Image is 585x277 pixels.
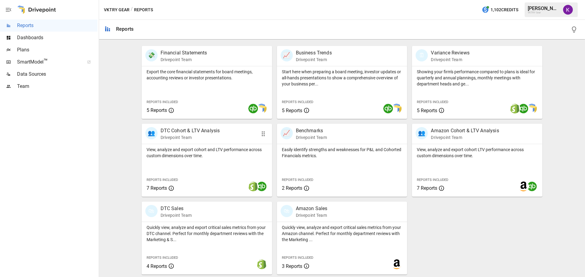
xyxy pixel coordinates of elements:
[392,259,402,269] img: amazon
[147,263,167,269] span: 4 Reports
[392,104,402,113] img: smart model
[417,147,537,159] p: View, analyze and export cohort LTV performance across custom dimensions over time.
[282,108,302,113] span: 5 Reports
[528,11,559,14] div: VKTRY Gear
[431,134,499,140] p: Drivepoint Team
[257,104,267,113] img: smart model
[147,107,167,113] span: 5 Reports
[145,49,158,61] div: 💸
[17,46,97,54] span: Plans
[519,104,528,113] img: quickbooks
[416,49,428,61] div: 🗓
[417,178,448,182] span: Reports Included
[282,263,302,269] span: 3 Reports
[282,256,313,260] span: Reports Included
[147,69,267,81] p: Export the core financial statements for board meetings, accounting reviews or investor presentat...
[17,58,80,66] span: SmartModel
[161,205,192,212] p: DTC Sales
[248,104,258,113] img: quickbooks
[161,57,207,63] p: Drivepoint Team
[161,134,220,140] p: Drivepoint Team
[296,127,327,134] p: Benchmarks
[527,182,537,191] img: quickbooks
[417,100,448,104] span: Reports Included
[559,1,576,18] button: Kevin Radziewicz
[17,34,97,41] span: Dashboards
[145,205,158,217] div: 🛍
[519,182,528,191] img: amazon
[161,127,220,134] p: DTC Cohort & LTV Analysis
[17,71,97,78] span: Data Sources
[116,26,133,32] div: Reports
[147,178,178,182] span: Reports Included
[510,104,520,113] img: shopify
[147,147,267,159] p: View, analyze and export cohort and LTV performance across custom dimensions over time.
[161,212,192,218] p: Drivepoint Team
[281,205,293,217] div: 🛍
[44,57,48,65] span: ™
[296,134,327,140] p: Drivepoint Team
[282,147,402,159] p: Easily identify strengths and weaknesses for P&L and Cohorted Financials metrics.
[257,259,267,269] img: shopify
[431,57,469,63] p: Drivepoint Team
[282,224,402,243] p: Quickly view, analyze and export critical sales metrics from your Amazon channel. Perfect for mon...
[104,6,129,14] button: VKTRY Gear
[161,49,207,57] p: Financial Statements
[417,185,437,191] span: 7 Reports
[431,49,469,57] p: Variance Reviews
[147,256,178,260] span: Reports Included
[282,178,313,182] span: Reports Included
[296,57,332,63] p: Drivepoint Team
[145,127,158,139] div: 👥
[416,127,428,139] div: 👥
[281,49,293,61] div: 📈
[479,4,521,16] button: 1,102Credits
[296,212,328,218] p: Drivepoint Team
[527,104,537,113] img: smart model
[282,100,313,104] span: Reports Included
[563,5,573,15] img: Kevin Radziewicz
[147,100,178,104] span: Reports Included
[383,104,393,113] img: quickbooks
[296,49,332,57] p: Business Trends
[147,224,267,243] p: Quickly view, analyze and export critical sales metrics from your DTC channel. Perfect for monthl...
[417,69,537,87] p: Showing your firm's performance compared to plans is ideal for quarterly and annual plannings, mo...
[431,127,499,134] p: Amazon Cohort & LTV Analysis
[257,182,267,191] img: quickbooks
[282,185,302,191] span: 2 Reports
[281,127,293,139] div: 📈
[491,6,518,14] span: 1,102 Credits
[248,182,258,191] img: shopify
[296,205,328,212] p: Amazon Sales
[147,185,167,191] span: 7 Reports
[131,6,133,14] div: /
[417,108,437,113] span: 5 Reports
[282,69,402,87] p: Start here when preparing a board meeting, investor updates or all-hands presentations to show a ...
[17,22,97,29] span: Reports
[17,83,97,90] span: Team
[528,5,559,11] div: [PERSON_NAME]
